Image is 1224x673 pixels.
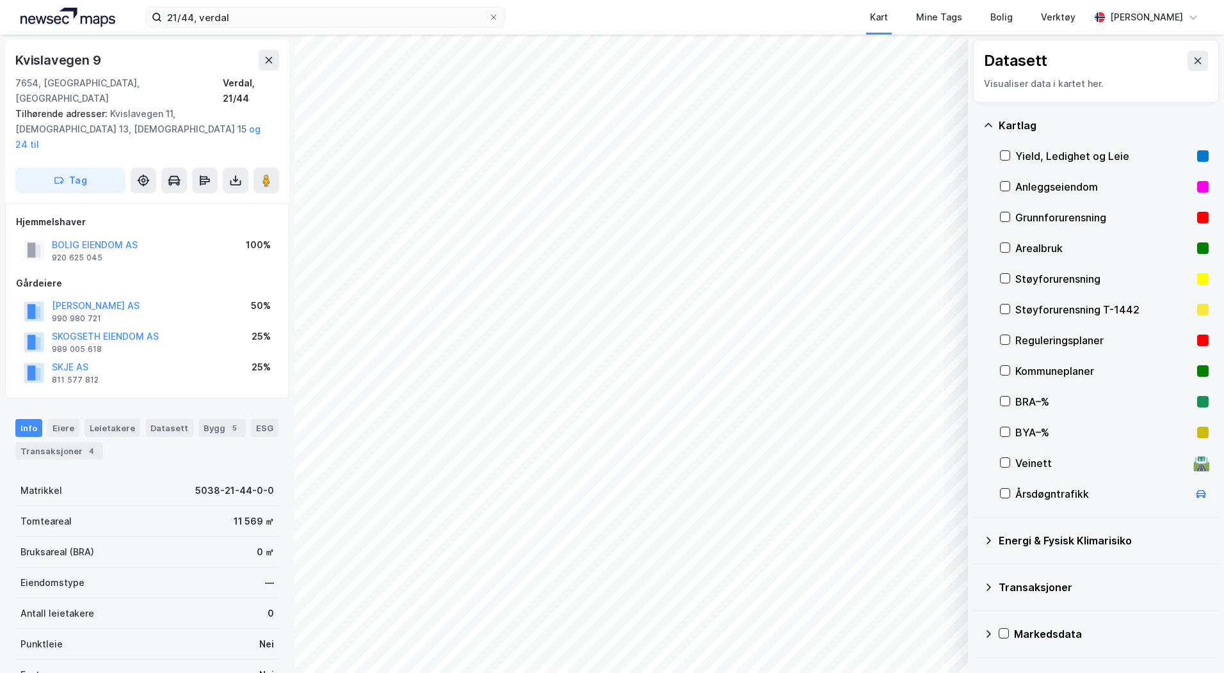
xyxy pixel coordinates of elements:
div: 5038-21-44-0-0 [195,483,274,498]
div: ESG [251,419,278,437]
div: Årsdøgntrafikk [1015,486,1188,502]
div: 50% [251,298,271,313]
div: BRA–% [1015,394,1192,409]
div: 🛣️ [1193,455,1210,471]
div: Kart [870,10,888,25]
div: Matrikkel [20,483,62,498]
div: 7654, [GEOGRAPHIC_DATA], [GEOGRAPHIC_DATA] [15,75,223,106]
div: Transaksjoner [15,442,103,460]
div: Veinett [1015,455,1188,471]
div: BYA–% [1015,425,1192,440]
button: Tag [15,168,125,193]
div: — [265,575,274,590]
div: Kartlag [999,118,1209,133]
div: Eiendomstype [20,575,85,590]
div: Visualiser data i kartet her. [984,76,1208,91]
div: 920 625 045 [52,253,102,263]
div: Kommuneplaner [1015,363,1192,379]
div: 0 ㎡ [257,544,274,560]
div: Antall leietakere [20,606,94,621]
input: Søk på adresse, matrikkel, gårdeiere, leietakere eller personer [162,8,488,27]
div: 4 [85,445,98,457]
div: 811 577 812 [52,375,99,385]
div: 5 [228,422,241,434]
div: Yield, Ledighet og Leie [1015,148,1192,164]
div: 989 005 618 [52,344,102,354]
div: Verdal, 21/44 [223,75,279,106]
div: Støyforurensning [1015,271,1192,287]
div: Leietakere [85,419,140,437]
div: Kvislavegen 9 [15,50,103,70]
img: logo.a4113a55bc3d86da70a041830d287a7e.svg [20,8,115,27]
div: 25% [252,360,271,375]
div: Nei [259,637,274,652]
div: Eiere [47,419,79,437]
div: 0 [268,606,274,621]
div: Anleggseiendom [1015,179,1192,194]
div: Datasett [984,51,1047,71]
div: Punktleie [20,637,63,652]
div: Datasett [145,419,193,437]
div: Verktøy [1041,10,1075,25]
div: Bruksareal (BRA) [20,544,94,560]
div: Bygg [198,419,246,437]
div: 25% [252,329,271,344]
div: Markedsdata [1014,626,1209,642]
div: Bolig [990,10,1013,25]
div: Transaksjoner [999,580,1209,595]
span: Tilhørende adresser: [15,108,110,119]
div: Gårdeiere [16,276,278,291]
div: 11 569 ㎡ [234,514,274,529]
div: Info [15,419,42,437]
div: Tomteareal [20,514,72,529]
div: Kvislavegen 11, [DEMOGRAPHIC_DATA] 13, [DEMOGRAPHIC_DATA] 15 [15,106,269,152]
iframe: Chat Widget [1160,612,1224,673]
div: Kontrollprogram for chat [1160,612,1224,673]
div: [PERSON_NAME] [1110,10,1183,25]
div: Arealbruk [1015,241,1192,256]
div: Hjemmelshaver [16,214,278,230]
div: 100% [246,237,271,253]
div: Energi & Fysisk Klimarisiko [999,533,1209,548]
div: Mine Tags [916,10,962,25]
div: 990 980 721 [52,313,101,324]
div: Støyforurensning T-1442 [1015,302,1192,317]
div: Reguleringsplaner [1015,333,1192,348]
div: Grunnforurensning [1015,210,1192,225]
